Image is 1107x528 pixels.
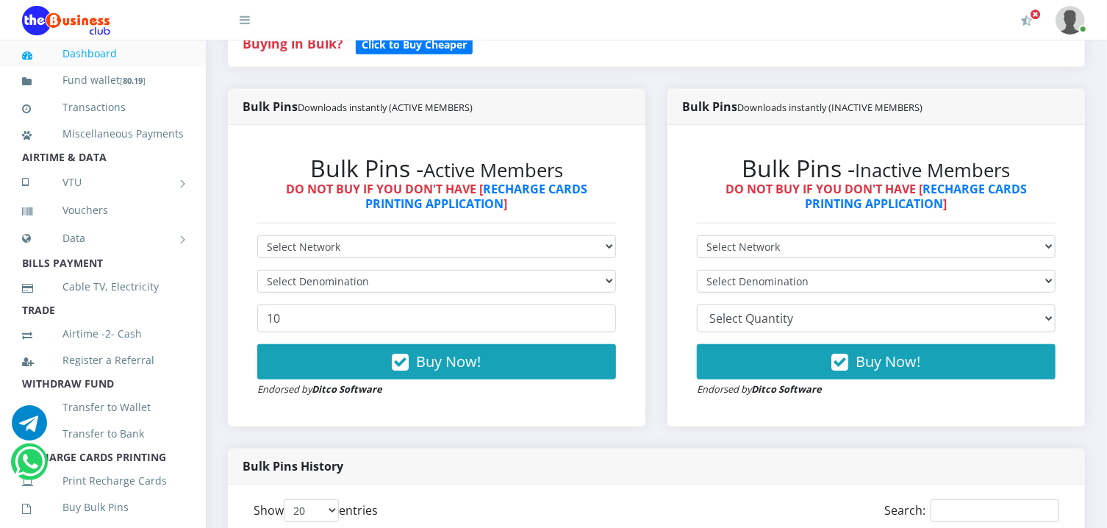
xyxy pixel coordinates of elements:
[22,464,184,498] a: Print Recharge Cards
[22,343,184,377] a: Register a Referral
[1030,9,1041,20] span: Activate Your Membership
[257,304,616,332] input: Enter Quantity
[257,344,616,379] button: Buy Now!
[123,75,143,86] b: 80.19
[423,157,563,183] small: Active Members
[22,317,184,351] a: Airtime -2- Cash
[22,164,184,201] a: VTU
[257,154,616,182] h2: Bulk Pins -
[362,38,467,51] b: Click to Buy Cheaper
[737,101,922,114] small: Downloads instantly (INACTIVE MEMBERS)
[22,6,110,35] img: Logo
[284,499,339,522] select: Showentries
[298,101,473,114] small: Downloads instantly (ACTIVE MEMBERS)
[751,382,822,396] strong: Ditco Software
[366,181,588,211] a: RECHARGE CARDS PRINTING APPLICATION
[22,490,184,524] a: Buy Bulk Pins
[417,352,481,371] span: Buy Now!
[697,154,1056,182] h2: Bulk Pins -
[120,75,146,86] small: [ ]
[22,220,184,257] a: Data
[682,99,922,115] strong: Bulk Pins
[856,352,921,371] span: Buy Now!
[356,35,473,52] a: Click to Buy Cheaper
[931,499,1059,522] input: Search:
[254,499,378,522] label: Show entries
[15,455,45,479] a: Chat for support
[697,382,822,396] small: Endorsed by
[884,499,1059,522] label: Search:
[856,157,1011,183] small: Inactive Members
[726,181,1027,211] strong: DO NOT BUY IF YOU DON'T HAVE [ ]
[22,417,184,451] a: Transfer to Bank
[243,458,343,474] strong: Bulk Pins History
[286,181,587,211] strong: DO NOT BUY IF YOU DON'T HAVE [ ]
[22,90,184,124] a: Transactions
[12,416,47,440] a: Chat for support
[22,63,184,98] a: Fund wallet[80.19]
[697,344,1056,379] button: Buy Now!
[257,382,382,396] small: Endorsed by
[22,37,184,71] a: Dashboard
[22,270,184,304] a: Cable TV, Electricity
[1056,6,1085,35] img: User
[243,35,343,52] strong: Buying in Bulk?
[312,382,382,396] strong: Ditco Software
[22,193,184,227] a: Vouchers
[22,117,184,151] a: Miscellaneous Payments
[806,181,1028,211] a: RECHARGE CARDS PRINTING APPLICATION
[243,99,473,115] strong: Bulk Pins
[22,390,184,424] a: Transfer to Wallet
[1021,15,1032,26] i: Activate Your Membership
